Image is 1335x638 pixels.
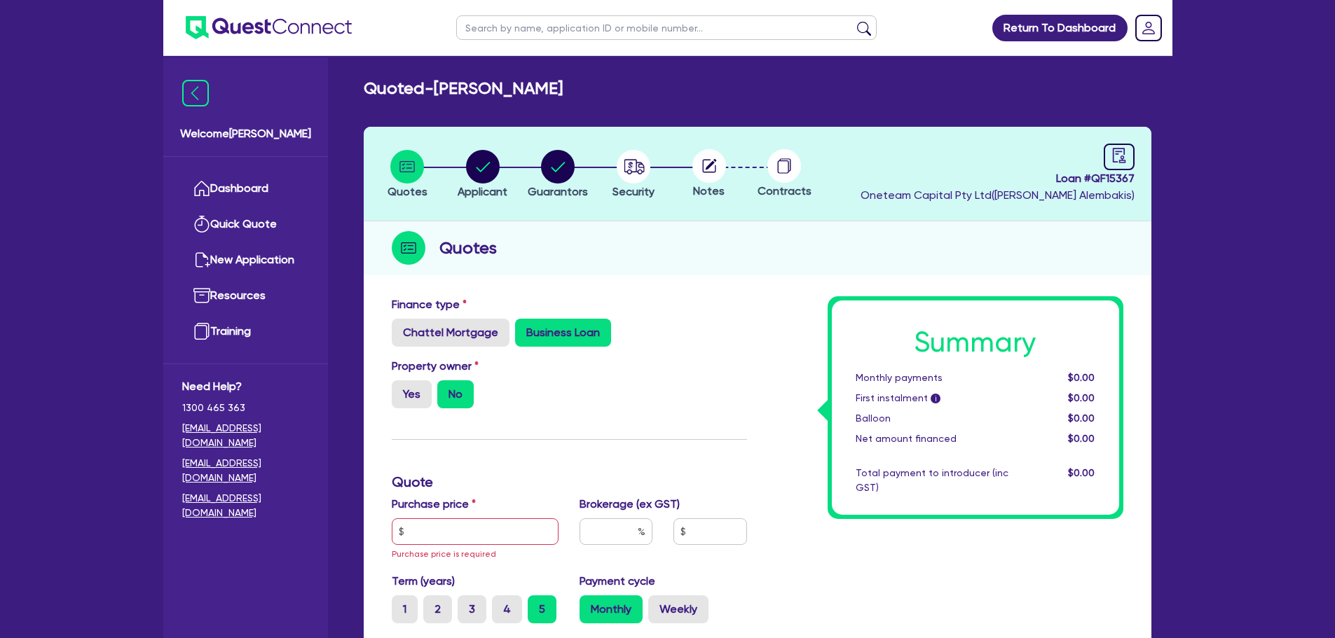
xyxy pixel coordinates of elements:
div: Balloon [845,411,1019,426]
label: Payment cycle [580,573,655,590]
span: Welcome [PERSON_NAME] [180,125,311,142]
img: new-application [193,251,210,268]
label: 3 [458,595,486,623]
div: First instalment [845,391,1019,405]
button: Guarantors [527,149,589,201]
a: audit [1104,144,1135,170]
label: Chattel Mortgage [392,319,509,347]
label: 1 [392,595,418,623]
label: Monthly [580,595,643,623]
a: [EMAIL_ADDRESS][DOMAIN_NAME] [182,491,309,520]
span: Quotes [388,185,427,198]
span: Need Help? [182,378,309,395]
label: 2 [423,595,452,623]
img: quick-quote [193,216,210,233]
img: quest-connect-logo-blue [186,16,352,39]
span: Oneteam Capital Pty Ltd ( [PERSON_NAME] Alembakis ) [861,188,1135,202]
span: audit [1111,148,1127,163]
span: Applicant [458,185,507,198]
label: No [437,380,474,408]
button: Quotes [387,149,428,201]
span: 1300 465 363 [182,401,309,415]
a: [EMAIL_ADDRESS][DOMAIN_NAME] [182,421,309,450]
h3: Quote [392,473,747,490]
span: $0.00 [1068,372,1095,383]
a: Dashboard [182,171,309,207]
span: Contracts [758,184,812,197]
span: Security [612,185,655,198]
span: $0.00 [1068,433,1095,444]
label: Weekly [648,595,708,623]
label: Term (years) [392,573,455,590]
label: Brokerage (ex GST) [580,496,680,513]
span: $0.00 [1068,467,1095,478]
h2: Quoted - [PERSON_NAME] [364,78,563,99]
img: icon-menu-close [182,80,209,106]
button: Security [612,149,655,201]
span: $0.00 [1068,412,1095,424]
a: Quick Quote [182,207,309,242]
a: [EMAIL_ADDRESS][DOMAIN_NAME] [182,456,309,485]
a: Dropdown toggle [1130,10,1167,46]
a: Return To Dashboard [992,15,1128,41]
span: Loan # QF15367 [861,170,1135,187]
span: i [931,394,940,403]
button: Applicant [457,149,508,201]
img: training [193,323,210,340]
a: New Application [182,242,309,278]
a: Training [182,314,309,349]
a: Resources [182,278,309,314]
img: step-icon [392,231,425,265]
label: Business Loan [515,319,611,347]
input: Search by name, application ID or mobile number... [456,15,877,40]
label: Finance type [392,296,467,313]
span: Guarantors [528,185,588,198]
label: Purchase price [392,496,476,513]
label: 5 [528,595,556,623]
div: Total payment to introducer (inc GST) [845,466,1019,495]
img: resources [193,287,210,304]
div: Monthly payments [845,370,1019,385]
span: Purchase price is required [392,549,496,559]
h2: Quotes [439,235,497,261]
div: Net amount financed [845,431,1019,446]
h1: Summary [856,326,1095,359]
label: 4 [492,595,522,623]
span: $0.00 [1068,392,1095,403]
label: Yes [392,380,432,408]
label: Property owner [392,358,479,375]
span: Notes [693,184,725,197]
